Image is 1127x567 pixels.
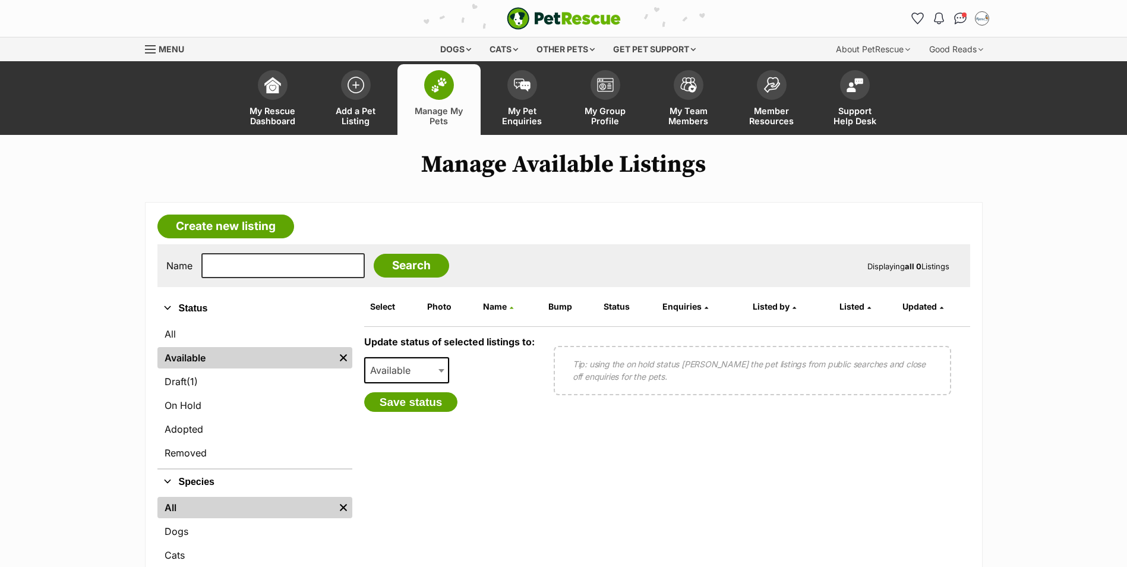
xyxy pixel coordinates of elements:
div: Other pets [528,37,603,61]
span: Name [483,301,507,311]
a: Listed [839,301,871,311]
th: Status [599,297,656,316]
div: About PetRescue [828,37,918,61]
div: Get pet support [605,37,704,61]
span: Listed by [753,301,790,311]
span: Add a Pet Listing [329,106,383,126]
span: Listed [839,301,864,311]
img: manage-my-pets-icon-02211641906a0b7f246fdf0571729dbe1e7629f14944591b6c1af311fb30b64b.svg [431,77,447,93]
a: Favourites [908,9,927,28]
a: All [157,323,352,345]
a: Remove filter [334,347,352,368]
a: Enquiries [662,301,708,311]
button: My account [973,9,992,28]
p: Tip: using the on hold status [PERSON_NAME] the pet listings from public searches and close off e... [573,358,932,383]
img: Taylor Lalchere profile pic [976,12,988,24]
a: On Hold [157,395,352,416]
img: logo-e224e6f780fb5917bec1dbf3a21bbac754714ae5b6737aabdf751b685950b380.svg [507,7,621,30]
span: My Team Members [662,106,715,126]
a: All [157,497,334,518]
span: Menu [159,44,184,54]
a: Member Resources [730,64,813,135]
div: Dogs [432,37,479,61]
a: Dogs [157,521,352,542]
a: Name [483,301,513,311]
button: Species [157,474,352,490]
div: Good Reads [921,37,992,61]
th: Select [365,297,421,316]
a: Create new listing [157,215,294,238]
a: Draft [157,371,352,392]
label: Update status of selected listings to: [364,336,535,348]
img: add-pet-listing-icon-0afa8454b4691262ce3f59096e99ab1cd57d4a30225e0717b998d2c9b9846f56.svg [348,77,364,93]
div: Status [157,321,352,468]
img: group-profile-icon-3fa3cf56718a62981997c0bc7e787c4b2cf8bcc04b72c1350f741eb67cf2f40e.svg [597,78,614,92]
a: Cats [157,544,352,566]
input: Search [374,254,449,278]
a: Manage My Pets [397,64,481,135]
a: Conversations [951,9,970,28]
span: Member Resources [745,106,798,126]
span: My Rescue Dashboard [246,106,299,126]
span: (1) [187,374,198,389]
span: Manage My Pets [412,106,466,126]
a: Listed by [753,301,796,311]
a: My Rescue Dashboard [231,64,314,135]
a: My Team Members [647,64,730,135]
img: notifications-46538b983faf8c2785f20acdc204bb7945ddae34d4c08c2a6579f10ce5e182be.svg [934,12,943,24]
img: help-desk-icon-fdf02630f3aa405de69fd3d07c3f3aa587a6932b1a1747fa1d2bba05be0121f9.svg [847,78,863,92]
th: Bump [544,297,598,316]
span: My Pet Enquiries [495,106,549,126]
span: My Group Profile [579,106,632,126]
a: Removed [157,442,352,464]
a: My Pet Enquiries [481,64,564,135]
a: Available [157,347,334,368]
a: Add a Pet Listing [314,64,397,135]
span: Displaying Listings [867,262,949,271]
img: pet-enquiries-icon-7e3ad2cf08bfb03b45e93fb7055b45f3efa6380592205ae92323e6603595dc1f.svg [514,78,531,92]
label: Name [166,260,192,271]
div: Cats [481,37,526,61]
img: dashboard-icon-eb2f2d2d3e046f16d808141f083e7271f6b2e854fb5c12c21221c1fb7104beca.svg [264,77,281,93]
button: Notifications [930,9,949,28]
a: Menu [145,37,192,59]
a: PetRescue [507,7,621,30]
ul: Account quick links [908,9,992,28]
button: Status [157,301,352,316]
img: member-resources-icon-8e73f808a243e03378d46382f2149f9095a855e16c252ad45f914b54edf8863c.svg [763,77,780,93]
span: Available [364,357,450,383]
strong: all 0 [905,262,921,271]
a: Remove filter [334,497,352,518]
span: Available [365,362,422,379]
span: Support Help Desk [828,106,882,126]
span: translation missing: en.admin.listings.index.attributes.enquiries [662,301,702,311]
a: My Group Profile [564,64,647,135]
img: chat-41dd97257d64d25036548639549fe6c8038ab92f7586957e7f3b1b290dea8141.svg [954,12,967,24]
button: Save status [364,392,458,412]
img: team-members-icon-5396bd8760b3fe7c0b43da4ab00e1e3bb1a5d9ba89233759b79545d2d3fc5d0d.svg [680,77,697,93]
a: Updated [902,301,943,311]
a: Support Help Desk [813,64,896,135]
span: Updated [902,301,937,311]
a: Adopted [157,418,352,440]
th: Photo [422,297,477,316]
